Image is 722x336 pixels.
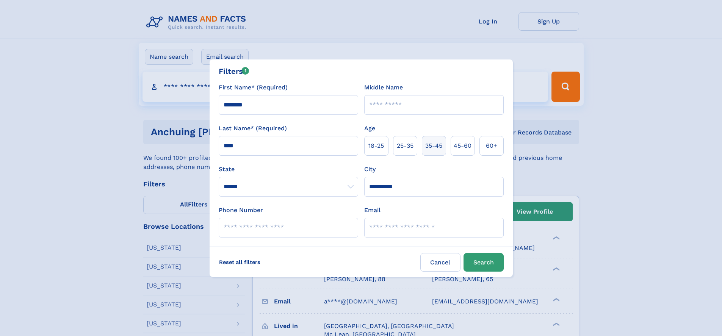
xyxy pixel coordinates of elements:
label: First Name* (Required) [219,83,288,92]
label: City [364,165,376,174]
label: Middle Name [364,83,403,92]
label: Last Name* (Required) [219,124,287,133]
label: State [219,165,358,174]
label: Reset all filters [214,253,265,271]
button: Search [464,253,504,272]
span: 35‑45 [425,141,442,150]
span: 25‑35 [397,141,413,150]
label: Email [364,206,381,215]
span: 60+ [486,141,497,150]
label: Cancel [420,253,460,272]
label: Age [364,124,375,133]
span: 18‑25 [368,141,384,150]
span: 45‑60 [454,141,471,150]
div: Filters [219,66,249,77]
label: Phone Number [219,206,263,215]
